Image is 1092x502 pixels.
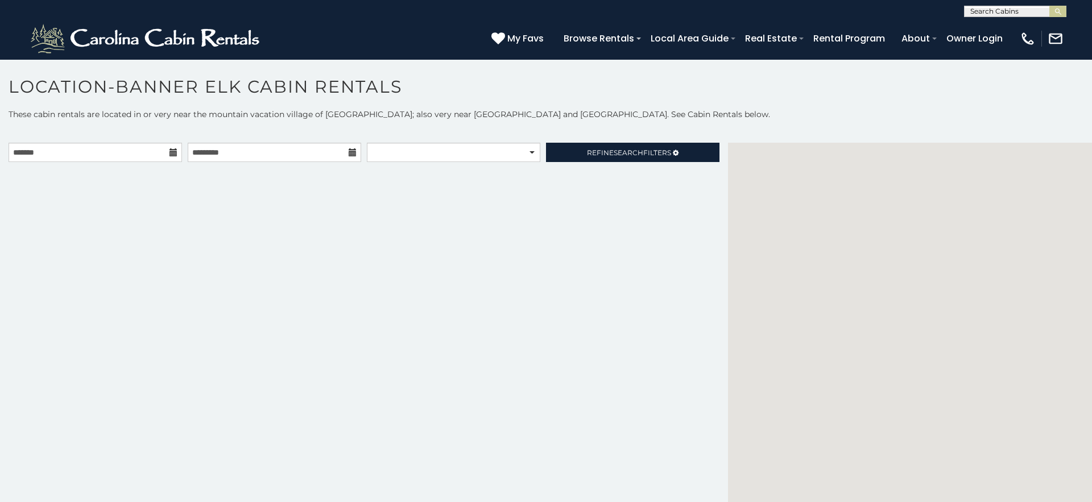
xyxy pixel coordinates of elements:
[808,28,891,48] a: Rental Program
[587,148,671,157] span: Refine Filters
[507,31,544,45] span: My Favs
[1048,31,1064,47] img: mail-regular-white.png
[941,28,1008,48] a: Owner Login
[28,22,264,56] img: White-1-2.png
[1020,31,1036,47] img: phone-regular-white.png
[558,28,640,48] a: Browse Rentals
[614,148,643,157] span: Search
[739,28,803,48] a: Real Estate
[645,28,734,48] a: Local Area Guide
[491,31,547,46] a: My Favs
[896,28,936,48] a: About
[546,143,719,162] a: RefineSearchFilters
